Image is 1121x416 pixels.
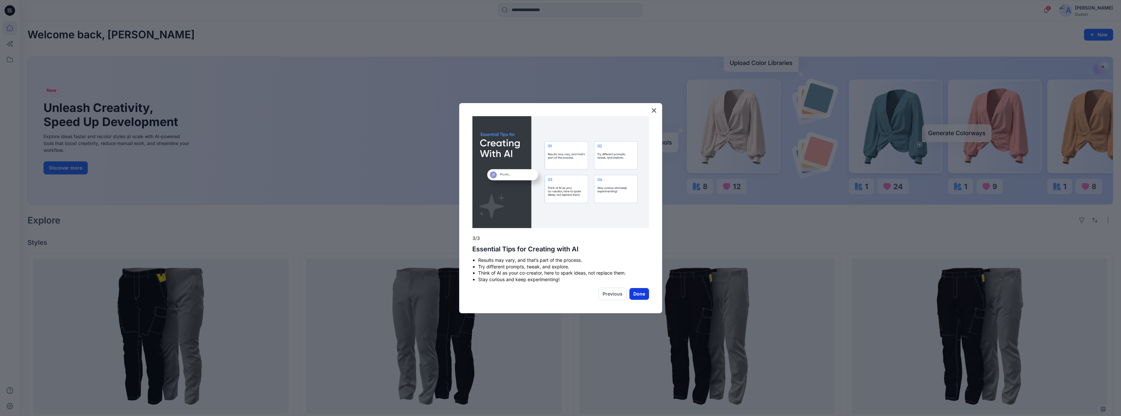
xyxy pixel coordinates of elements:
li: Stay curious and keep experimenting! [478,276,649,283]
button: Close [651,105,657,116]
li: Think of AI as your co-creator, here to spark ideas, not replace them. [478,270,649,276]
li: Try different prompts, tweak, and explore. [478,263,649,270]
p: 3/3 [472,235,649,242]
button: Previous [598,288,627,300]
button: Done [629,288,649,300]
h2: Essential Tips for Creating with AI [472,245,649,253]
li: Results may vary, and that’s part of the process. [478,257,649,263]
